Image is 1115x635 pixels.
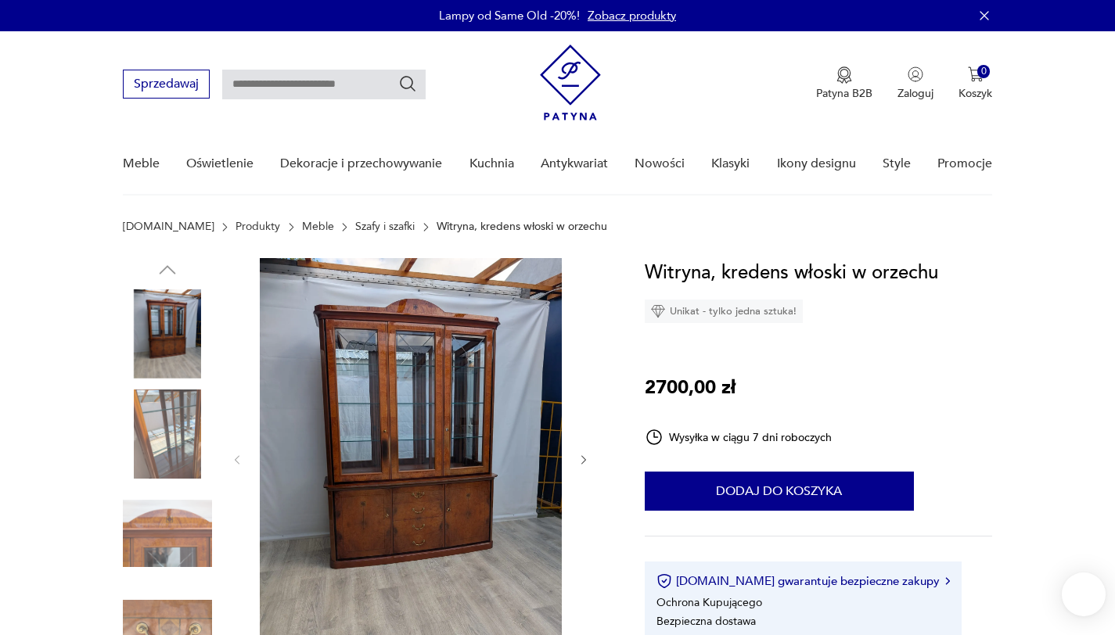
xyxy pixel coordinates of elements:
a: Dekoracje i przechowywanie [280,134,442,194]
img: Zdjęcie produktu Witryna, kredens włoski w orzechu [123,389,212,479]
a: Kuchnia [469,134,514,194]
a: Zobacz produkty [588,8,676,23]
p: 2700,00 zł [645,373,736,403]
p: Zaloguj [897,86,933,101]
img: Ikona strzałki w prawo [945,577,950,585]
a: Sprzedawaj [123,80,210,91]
a: Klasyki [711,134,750,194]
a: Szafy i szafki [355,221,415,233]
a: [DOMAIN_NAME] [123,221,214,233]
img: Ikonka użytkownika [908,66,923,82]
div: Unikat - tylko jedna sztuka! [645,300,803,323]
p: Koszyk [959,86,992,101]
a: Produkty [236,221,280,233]
img: Ikona certyfikatu [656,573,672,589]
p: Patyna B2B [816,86,872,101]
a: Ikona medaluPatyna B2B [816,66,872,101]
button: 0Koszyk [959,66,992,101]
button: Patyna B2B [816,66,872,101]
li: Bezpieczna dostawa [656,614,756,629]
a: Style [883,134,911,194]
img: Zdjęcie produktu Witryna, kredens włoski w orzechu [123,289,212,378]
img: Ikona koszyka [968,66,984,82]
a: Oświetlenie [186,134,254,194]
a: Ikony designu [777,134,856,194]
a: Meble [123,134,160,194]
a: Antykwariat [541,134,608,194]
p: Witryna, kredens włoski w orzechu [437,221,607,233]
img: Zdjęcie produktu Witryna, kredens włoski w orzechu [123,489,212,578]
img: Ikona medalu [836,66,852,84]
a: Promocje [937,134,992,194]
img: Patyna - sklep z meblami i dekoracjami vintage [540,45,601,120]
h1: Witryna, kredens włoski w orzechu [645,258,938,288]
div: Wysyłka w ciągu 7 dni roboczych [645,428,833,447]
button: [DOMAIN_NAME] gwarantuje bezpieczne zakupy [656,573,950,589]
div: 0 [977,65,991,78]
button: Szukaj [398,74,417,93]
button: Sprzedawaj [123,70,210,99]
a: Meble [302,221,334,233]
img: Ikona diamentu [651,304,665,318]
button: Dodaj do koszyka [645,472,914,511]
li: Ochrona Kupującego [656,595,762,610]
iframe: Smartsupp widget button [1062,572,1106,616]
button: Zaloguj [897,66,933,101]
p: Lampy od Same Old -20%! [439,8,580,23]
a: Nowości [635,134,685,194]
